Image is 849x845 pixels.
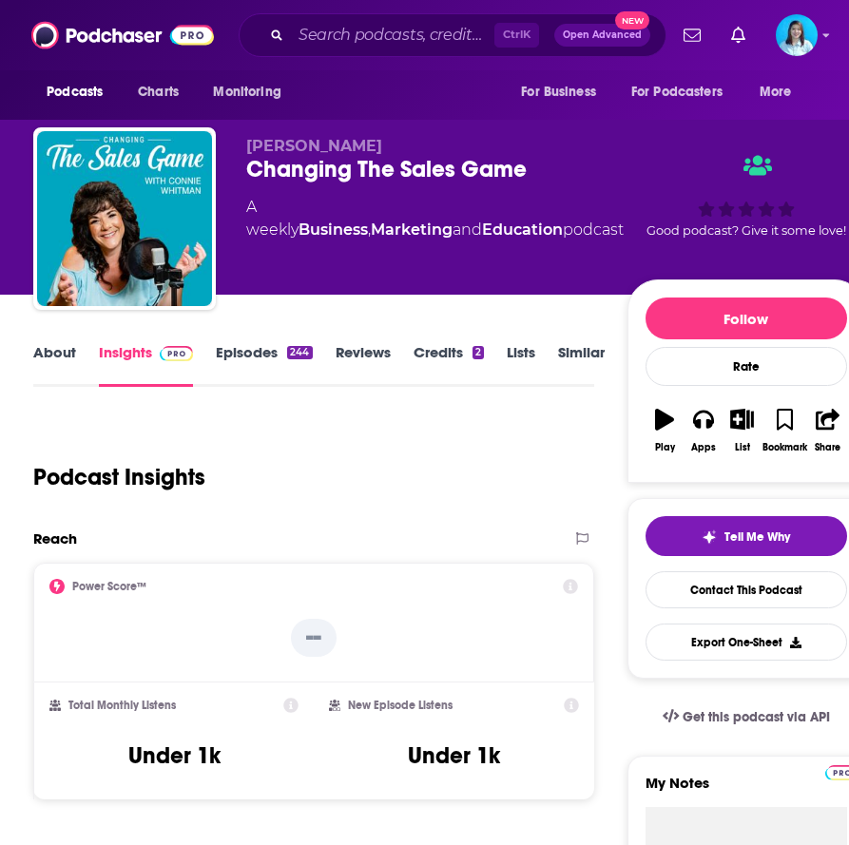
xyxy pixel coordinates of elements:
[521,79,596,106] span: For Business
[138,79,179,106] span: Charts
[99,343,193,387] a: InsightsPodchaser Pro
[646,347,847,386] div: Rate
[646,774,847,807] label: My Notes
[216,343,312,387] a: Episodes244
[239,13,666,57] div: Search podcasts, credits, & more...
[808,396,847,465] button: Share
[762,442,807,453] div: Bookmark
[646,298,847,339] button: Follow
[685,396,724,465] button: Apps
[160,346,193,361] img: Podchaser Pro
[371,221,453,239] a: Marketing
[646,396,685,465] button: Play
[776,14,818,56] span: Logged in as ClarisseG
[683,709,830,725] span: Get this podcast via API
[37,131,212,306] img: Changing The Sales Game
[125,74,190,110] a: Charts
[408,741,500,770] h3: Under 1k
[760,79,792,106] span: More
[368,221,371,239] span: ,
[655,442,675,453] div: Play
[291,20,494,50] input: Search podcasts, credits, & more...
[72,580,146,593] h2: Power Score™
[507,343,535,387] a: Lists
[631,79,723,106] span: For Podcasters
[676,19,708,51] a: Show notifications dropdown
[554,24,650,47] button: Open AdvancedNew
[200,74,305,110] button: open menu
[482,221,563,239] a: Education
[646,571,847,608] a: Contact This Podcast
[762,396,808,465] button: Bookmark
[33,343,76,387] a: About
[702,529,717,545] img: tell me why sparkle
[246,196,627,241] div: A weekly podcast
[246,137,382,155] span: [PERSON_NAME]
[213,79,280,106] span: Monitoring
[815,442,840,453] div: Share
[128,741,221,770] h3: Under 1k
[735,442,750,453] div: List
[724,529,790,545] span: Tell Me Why
[336,343,391,387] a: Reviews
[508,74,620,110] button: open menu
[47,79,103,106] span: Podcasts
[691,442,716,453] div: Apps
[453,221,482,239] span: and
[33,463,205,491] h1: Podcast Insights
[563,30,642,40] span: Open Advanced
[287,346,312,359] div: 244
[746,74,816,110] button: open menu
[776,14,818,56] img: User Profile
[291,619,337,657] p: --
[619,74,750,110] button: open menu
[31,17,214,53] img: Podchaser - Follow, Share and Rate Podcasts
[299,221,368,239] a: Business
[473,346,484,359] div: 2
[776,14,818,56] button: Show profile menu
[33,529,77,547] h2: Reach
[647,694,845,740] a: Get this podcast via API
[724,19,753,51] a: Show notifications dropdown
[68,699,176,712] h2: Total Monthly Listens
[723,396,762,465] button: List
[494,23,539,48] span: Ctrl K
[414,343,484,387] a: Credits2
[615,11,649,29] span: New
[646,223,846,238] span: Good podcast? Give it some love!
[348,699,453,712] h2: New Episode Listens
[558,343,605,387] a: Similar
[646,624,847,661] button: Export One-Sheet
[646,516,847,556] button: tell me why sparkleTell Me Why
[33,74,127,110] button: open menu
